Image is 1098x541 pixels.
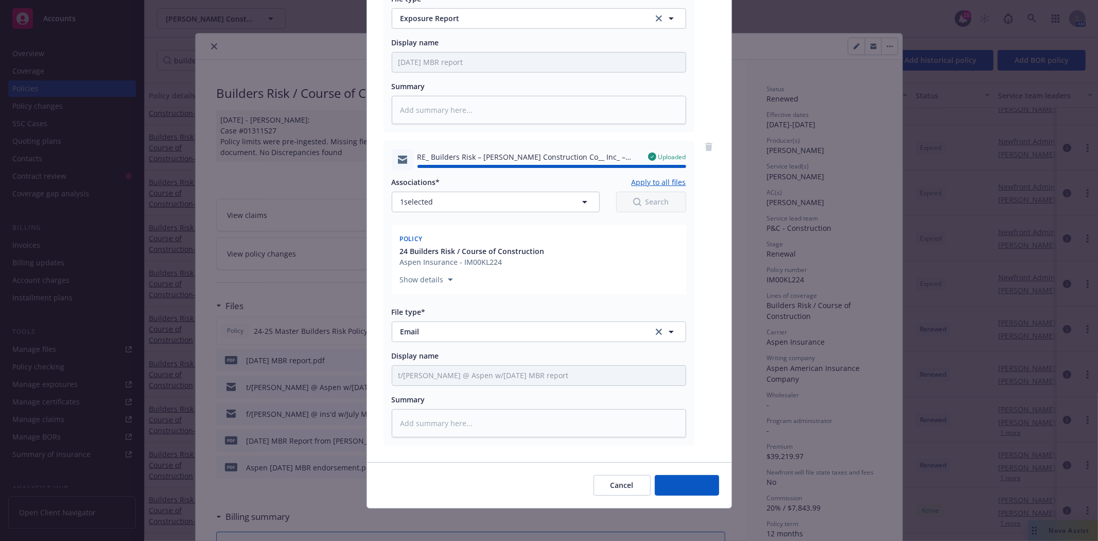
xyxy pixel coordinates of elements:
a: clear selection [653,326,665,338]
button: Cancel [594,475,651,496]
span: Summary [392,395,425,404]
button: Add files [655,475,719,496]
span: Cancel [611,480,634,490]
span: Email [400,326,639,337]
span: Display name [392,351,439,361]
button: Emailclear selection [392,322,686,342]
span: Add files [672,480,702,490]
input: Add display name here... [392,366,686,385]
